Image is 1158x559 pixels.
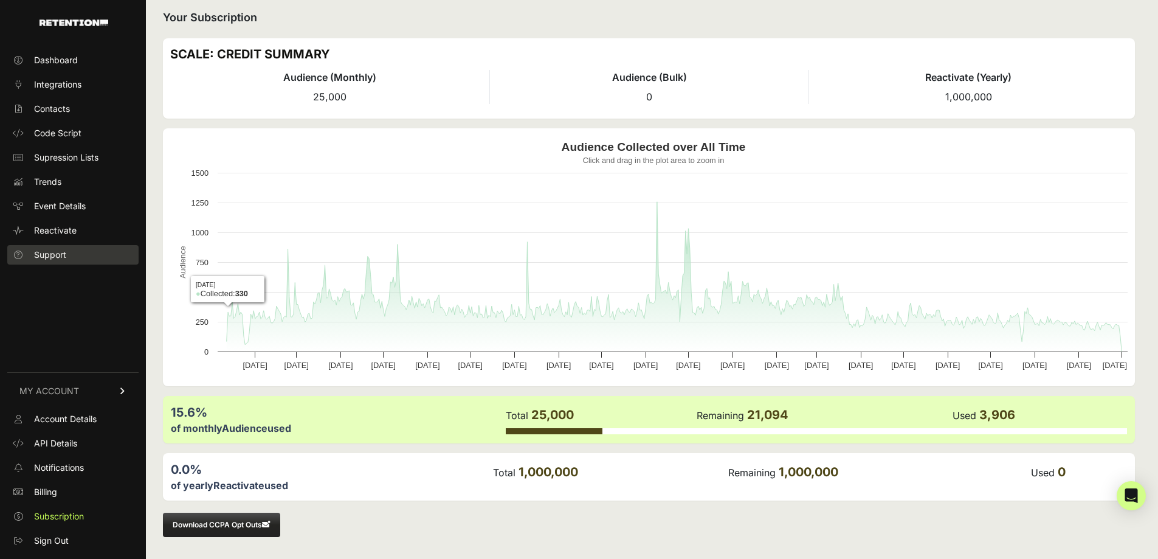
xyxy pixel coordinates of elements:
[7,434,139,453] a: API Details
[171,461,492,478] div: 0.0%
[7,99,139,119] a: Contacts
[196,288,209,297] text: 500
[502,361,526,370] text: [DATE]
[546,361,571,370] text: [DATE]
[7,507,139,526] a: Subscription
[243,361,267,370] text: [DATE]
[1117,481,1146,510] div: Open Intercom Messenger
[7,409,139,429] a: Account Details
[7,172,139,192] a: Trends
[170,136,1137,379] svg: Audience Collected over All Time
[728,467,776,479] label: Remaining
[953,409,976,422] label: Used
[583,156,725,165] text: Click and drag in the plot area to zoom in
[7,50,139,70] a: Dashboard
[171,478,492,493] div: of yearly used
[589,361,613,370] text: [DATE]
[34,103,70,115] span: Contacts
[1022,361,1047,370] text: [DATE]
[7,148,139,167] a: Supression Lists
[171,421,505,436] div: of monthly used
[415,361,439,370] text: [DATE]
[747,408,788,422] span: 21,094
[779,465,838,479] span: 1,000,000
[163,9,1135,26] h2: Your Subscription
[170,46,1128,63] h3: SCALE: CREDIT SUMMARY
[171,404,505,421] div: 15.6%
[936,361,960,370] text: [DATE]
[34,176,61,188] span: Trends
[191,198,209,207] text: 1250
[519,465,578,479] span: 1,000,000
[979,408,1015,422] span: 3,906
[178,246,187,278] text: Audience
[531,408,574,422] span: 25,000
[646,91,652,103] span: 0
[7,196,139,216] a: Event Details
[1067,361,1091,370] text: [DATE]
[191,228,209,237] text: 1000
[34,510,84,523] span: Subscription
[196,318,209,327] text: 250
[213,479,264,491] label: Reactivate
[1103,361,1127,370] text: [DATE]
[7,123,139,143] a: Code Script
[371,361,396,370] text: [DATE]
[204,347,209,356] text: 0
[196,258,209,267] text: 750
[978,361,1002,370] text: [DATE]
[562,141,746,153] text: Audience Collected over All Time
[490,70,808,85] h4: Audience (Bulk)
[40,19,108,26] img: Retention.com
[676,361,700,370] text: [DATE]
[7,221,139,240] a: Reactivate
[7,482,139,502] a: Billing
[170,70,489,85] h4: Audience (Monthly)
[34,78,81,91] span: Integrations
[7,372,139,409] a: MY ACCOUNT
[34,437,77,450] span: API Details
[284,361,308,370] text: [DATE]
[765,361,789,370] text: [DATE]
[891,361,915,370] text: [DATE]
[849,361,873,370] text: [DATE]
[7,75,139,94] a: Integrations
[34,200,86,212] span: Event Details
[458,361,483,370] text: [DATE]
[34,127,81,139] span: Code Script
[34,54,78,66] span: Dashboard
[7,531,139,550] a: Sign Out
[163,513,280,537] button: Download CCPA Opt Outs
[313,91,346,103] span: 25,000
[809,70,1128,85] h4: Reactivate (Yearly)
[34,462,84,474] span: Notifications
[19,385,79,397] span: MY ACCOUNT
[1058,465,1066,479] span: 0
[34,151,98,164] span: Supression Lists
[222,422,267,434] label: Audience
[7,245,139,265] a: Support
[34,224,77,237] span: Reactivate
[633,361,658,370] text: [DATE]
[945,91,992,103] span: 1,000,000
[1031,467,1055,479] label: Used
[34,249,66,261] span: Support
[34,486,57,498] span: Billing
[34,535,69,547] span: Sign Out
[804,361,829,370] text: [DATE]
[7,458,139,477] a: Notifications
[191,168,209,178] text: 1500
[493,467,515,479] label: Total
[34,413,97,425] span: Account Details
[697,409,744,422] label: Remaining
[720,361,745,370] text: [DATE]
[506,409,528,422] label: Total
[328,361,353,370] text: [DATE]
